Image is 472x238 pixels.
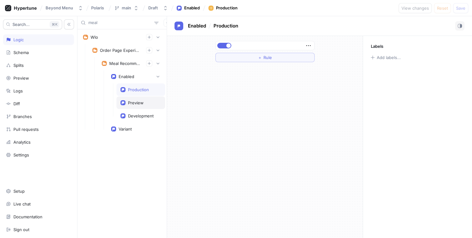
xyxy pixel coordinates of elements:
[453,3,468,13] button: Save
[184,5,200,11] div: Enabled
[13,227,29,232] div: Sign out
[91,35,98,40] div: Wlo
[13,189,25,194] div: Setup
[13,140,31,145] div: Analytics
[128,100,144,105] div: Preview
[119,126,132,131] div: Variant
[13,214,42,219] div: Documentation
[100,48,141,53] div: Order Page Experiments
[12,22,30,26] span: Search...
[146,3,170,13] button: Draft
[13,114,32,119] div: Branches
[13,37,24,42] div: Logic
[128,113,154,118] div: Development
[3,211,74,222] a: Documentation
[112,3,141,13] button: main
[401,6,429,10] span: View changes
[214,22,238,30] p: Production
[13,88,23,93] div: Logs
[369,53,402,62] button: Add labels...
[13,152,29,157] div: Settings
[109,61,141,66] div: Meal Recommendations
[13,76,29,81] div: Preview
[43,3,86,13] button: Beyond Menu
[13,50,29,55] div: Schema
[91,6,104,10] span: Polaris
[122,5,131,11] div: main
[399,3,432,13] button: View changes
[13,101,20,106] div: Diff
[3,19,62,29] button: Search...K
[371,44,383,49] p: Labels
[13,63,24,68] div: Splits
[434,3,451,13] button: Reset
[456,6,465,10] span: Save
[437,6,448,10] span: Reset
[188,22,206,30] p: Enabled
[215,53,315,62] button: ＋Rule
[263,56,272,59] span: Rule
[258,56,262,59] span: ＋
[216,5,238,11] div: Production
[128,87,149,92] div: Production
[13,201,31,206] div: Live chat
[50,21,59,27] div: K
[377,56,401,60] div: Add labels...
[148,5,158,11] div: Draft
[13,127,39,132] div: Pull requests
[46,5,73,11] div: Beyond Menu
[88,20,152,26] input: Search...
[119,74,134,79] div: Enabled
